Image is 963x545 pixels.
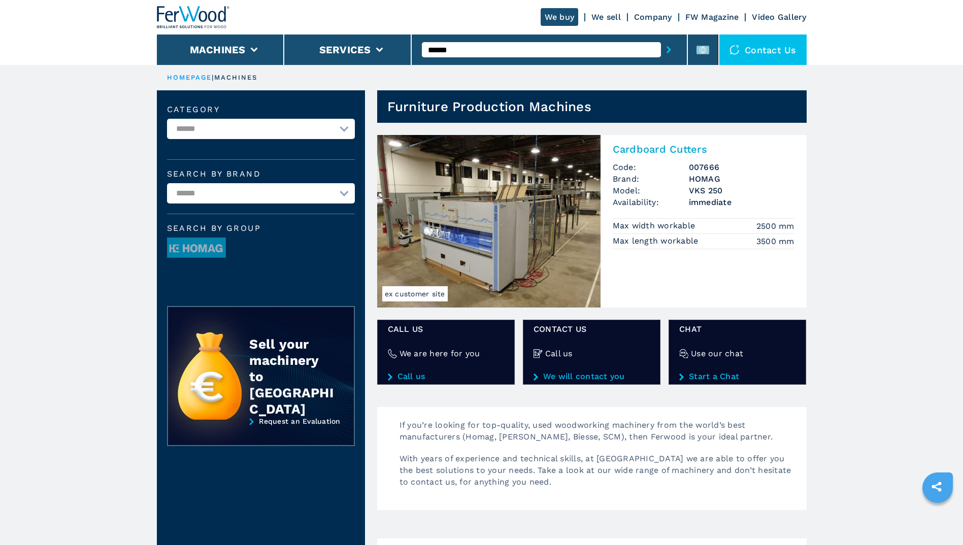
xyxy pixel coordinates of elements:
[689,196,794,208] span: immediate
[212,74,214,81] span: |
[400,348,480,359] h4: We are here for you
[920,499,955,537] iframe: Chat
[689,185,794,196] h3: VKS 250
[689,161,794,173] h3: 007666
[691,348,743,359] h4: Use our chat
[534,349,543,358] img: Call us
[319,44,371,56] button: Services
[157,6,230,28] img: Ferwood
[729,45,740,55] img: Contact us
[679,349,688,358] img: Use our chat
[214,73,258,82] p: machines
[377,135,601,308] img: Cardboard Cutters HOMAG VKS 250
[541,8,579,26] a: We buy
[613,220,698,231] p: Max width workable
[689,173,794,185] h3: HOMAG
[613,143,794,155] h2: Cardboard Cutters
[167,74,212,81] a: HOMEPAGE
[249,336,334,417] div: Sell your machinery to [GEOGRAPHIC_DATA]
[756,220,794,232] em: 2500 mm
[679,372,795,381] a: Start a Chat
[388,349,397,358] img: We are here for you
[719,35,807,65] div: Contact us
[167,417,355,454] a: Request an Evaluation
[534,372,650,381] a: We will contact you
[190,44,246,56] button: Machines
[613,161,689,173] span: Code:
[389,419,807,453] p: If you’re looking for top-quality, used woodworking machinery from the world’s best manufacturers...
[634,12,672,22] a: Company
[752,12,806,22] a: Video Gallery
[388,372,504,381] a: Call us
[685,12,739,22] a: FW Magazine
[545,348,573,359] h4: Call us
[613,173,689,185] span: Brand:
[167,170,355,178] label: Search by brand
[613,185,689,196] span: Model:
[679,323,795,335] span: Chat
[924,474,949,499] a: sharethis
[167,106,355,114] label: Category
[382,286,448,301] span: ex customer site
[388,323,504,335] span: Call us
[613,235,701,247] p: Max length workable
[167,224,355,232] span: Search by group
[534,323,650,335] span: CONTACT US
[661,38,677,61] button: submit-button
[389,453,807,498] p: With years of experience and technical skills, at [GEOGRAPHIC_DATA] we are able to offer you the ...
[377,135,807,308] a: Cardboard Cutters HOMAG VKS 250ex customer siteCardboard CuttersCode:007666Brand:HOMAGModel:VKS 2...
[613,196,689,208] span: Availability:
[756,235,794,247] em: 3500 mm
[168,238,225,258] img: image
[387,98,591,115] h1: Furniture Production Machines
[591,12,621,22] a: We sell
